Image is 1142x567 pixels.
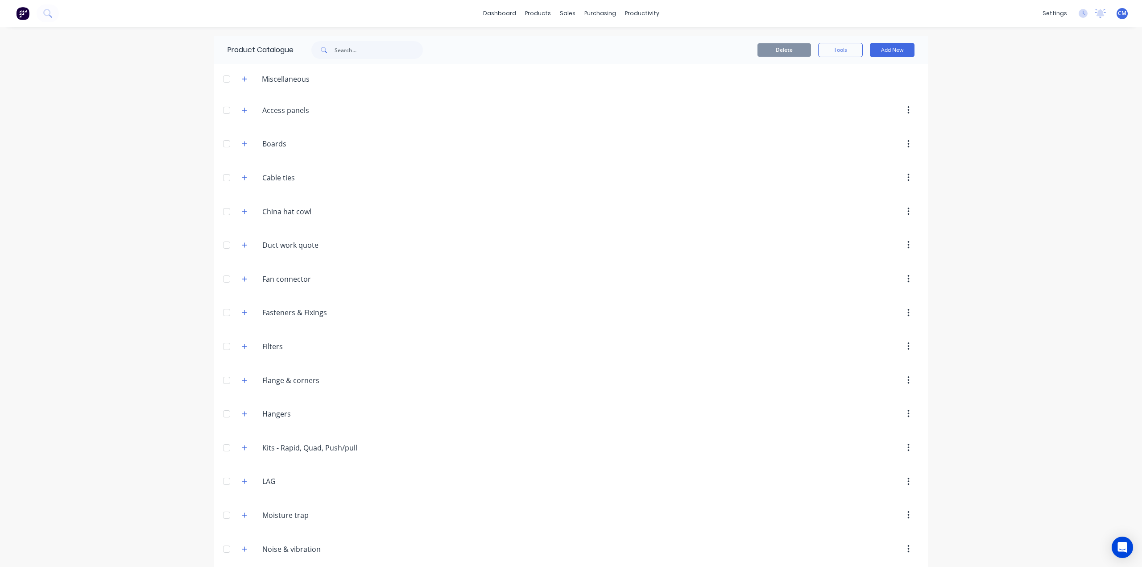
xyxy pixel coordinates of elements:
[262,105,368,116] input: Enter category name
[479,7,521,20] a: dashboard
[1112,537,1133,558] div: Open Intercom Messenger
[262,307,368,318] input: Enter category name
[262,476,368,487] input: Enter category name
[262,375,368,386] input: Enter category name
[262,409,368,419] input: Enter category name
[262,341,368,352] input: Enter category name
[262,274,368,284] input: Enter category name
[1038,7,1072,20] div: settings
[262,442,368,453] input: Enter category name
[262,544,368,554] input: Enter category name
[262,206,368,217] input: Enter category name
[555,7,580,20] div: sales
[757,43,811,57] button: Delete
[16,7,29,20] img: Factory
[262,138,368,149] input: Enter category name
[580,7,621,20] div: purchasing
[255,74,317,84] div: Miscellaneous
[262,510,368,521] input: Enter category name
[818,43,863,57] button: Tools
[335,41,423,59] input: Search...
[214,36,294,64] div: Product Catalogue
[621,7,664,20] div: productivity
[262,240,368,250] input: Enter category name
[521,7,555,20] div: products
[1118,9,1126,17] span: CM
[262,172,368,183] input: Enter category name
[870,43,914,57] button: Add New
